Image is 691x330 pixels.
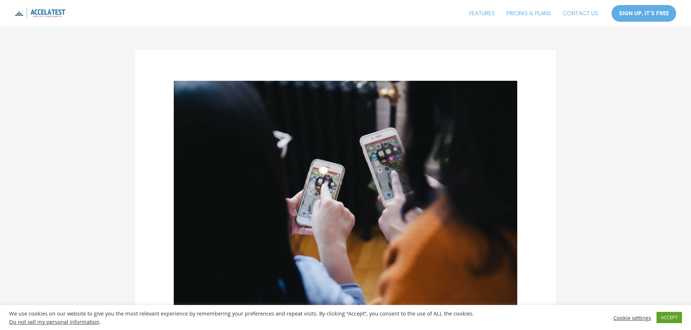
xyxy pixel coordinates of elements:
[9,318,99,325] a: Do not sell my personal information
[464,4,501,22] a: FEATURES
[613,314,651,321] a: Cookie settings
[15,8,65,19] img: icon
[501,4,557,22] a: PRICING & PLANS
[657,312,682,323] a: ACCEPT
[464,4,604,22] nav: Site Navigation
[9,318,480,325] div: .
[611,5,676,22] a: SIGN UP, IT'S FREE
[9,310,480,325] div: We use cookies on our website to give you the most relevant experience by remembering your prefer...
[557,4,604,22] a: CONTACT US
[174,81,517,309] img: User Acceptance Testing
